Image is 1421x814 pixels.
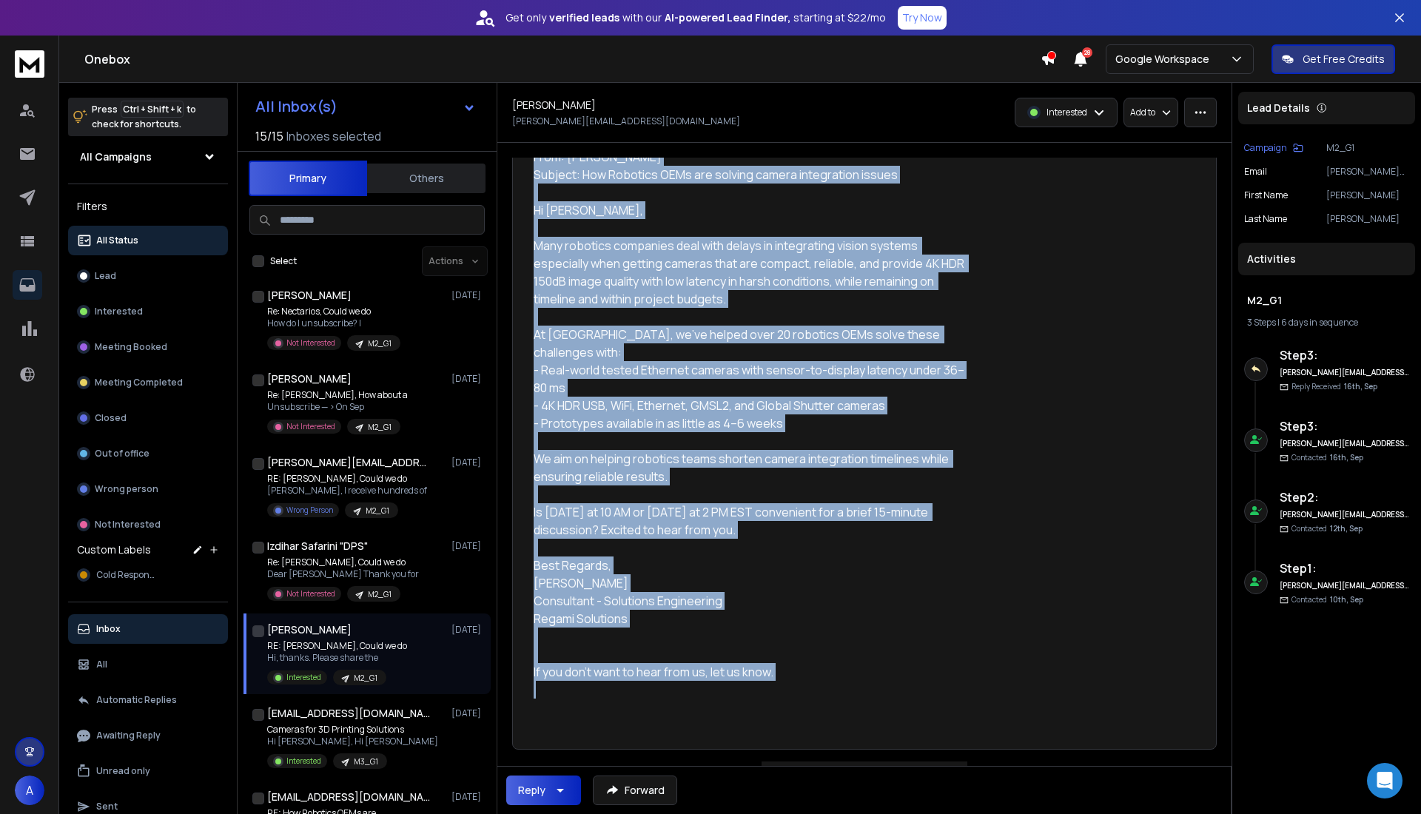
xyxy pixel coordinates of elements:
[451,289,485,301] p: [DATE]
[534,556,966,574] p: [PERSON_NAME]
[68,721,228,750] button: Awaiting Reply
[451,540,485,552] p: [DATE]
[1244,213,1287,225] p: Last Name
[451,373,485,385] p: [DATE]
[68,439,228,468] button: Out of office
[1115,52,1215,67] p: Google Workspace
[1280,417,1409,435] h6: Step 3 :
[243,92,488,121] button: All Inbox(s)
[267,724,438,736] p: Cameras for 3D Printing Solutions
[15,776,44,805] button: A
[255,99,337,114] h1: All Inbox(s)
[368,338,392,349] p: M2_G1
[1303,52,1385,67] p: Get Free Credits
[267,706,430,721] h1: [EMAIL_ADDRESS][DOMAIN_NAME] +1
[267,371,352,386] h1: [PERSON_NAME]
[96,569,159,581] span: Cold Response
[1291,523,1363,534] p: Contacted
[841,750,906,761] p: View all replies
[267,652,407,664] p: Hi, thanks. Please share the
[267,568,419,580] p: Dear [PERSON_NAME] Thank you for
[451,791,485,803] p: [DATE]
[68,685,228,715] button: Automatic Replies
[1326,189,1409,201] p: [PERSON_NAME]
[1047,107,1087,118] p: Interested
[1367,763,1402,798] div: Open Intercom Messenger
[549,10,619,25] strong: verified leads
[534,485,966,521] p: Is [DATE] at 10 AM or [DATE] at 2 PM EST convenient for a brief 15-minute discussion? Excited to ...
[68,332,228,362] button: Meeting Booked
[368,589,392,600] p: M2_G1
[1244,142,1287,154] p: Campaign
[665,10,790,25] strong: AI-powered Lead Finder,
[286,421,335,432] p: Not Interested
[68,560,228,590] button: Cold Response
[95,519,161,531] p: Not Interested
[96,235,138,246] p: All Status
[368,422,392,433] p: M2_G1
[873,749,879,761] span: 3
[1326,213,1409,225] p: [PERSON_NAME]
[506,776,581,805] button: Reply
[95,412,127,424] p: Closed
[512,98,596,112] h1: [PERSON_NAME]
[267,317,400,329] p: How do I unsubscribe? I
[267,485,427,497] p: [PERSON_NAME], I receive hundreds of
[15,50,44,78] img: logo
[84,50,1041,68] h1: Onebox
[534,379,966,397] p: - 4K HDR USB, WiFi, Ethernet, GMSL2, and Global Shutter cameras
[354,673,377,684] p: M2_G1
[267,455,430,470] h1: [PERSON_NAME][EMAIL_ADDRESS][PERSON_NAME][DOMAIN_NAME]
[95,448,150,460] p: Out of office
[267,790,430,804] h1: [EMAIL_ADDRESS][DOMAIN_NAME]
[68,142,228,172] button: All Campaigns
[95,483,158,495] p: Wrong person
[267,288,352,303] h1: [PERSON_NAME]
[1244,166,1267,178] p: Email
[1280,559,1409,577] h6: Step 1 :
[267,473,427,485] p: RE: [PERSON_NAME], Could we do
[1330,523,1363,534] span: 12th, Sep
[1280,509,1409,520] h6: [PERSON_NAME][EMAIL_ADDRESS][PERSON_NAME][DOMAIN_NAME]
[1326,142,1409,154] p: M2_G1
[95,377,183,388] p: Meeting Completed
[95,306,143,317] p: Interested
[96,623,121,635] p: Inbox
[95,270,116,282] p: Lead
[451,624,485,636] p: [DATE]
[96,694,177,706] p: Automatic Replies
[534,397,966,414] p: - Prototypes available in as little as 4–6 weeks
[367,162,486,195] button: Others
[96,730,161,741] p: Awaiting Reply
[1280,488,1409,506] h6: Step 2 :
[68,474,228,504] button: Wrong person
[534,574,966,592] p: Consultant - Solutions Engineering
[902,10,942,25] p: Try Now
[68,261,228,291] button: Lead
[286,127,381,145] h3: Inboxes selected
[249,161,367,196] button: Primary
[92,102,196,132] p: Press to check for shortcuts.
[1291,381,1377,392] p: Reply Received
[80,149,152,164] h1: All Campaigns
[534,592,966,610] p: Regami Solutions
[68,403,228,433] button: Closed
[267,539,368,554] h1: Izdihar Safarini "DPS"
[1244,142,1303,154] button: Campaign
[286,505,333,516] p: Wrong Person
[95,341,167,353] p: Meeting Booked
[77,542,151,557] h3: Custom Labels
[1247,316,1276,329] span: 3 Steps
[68,297,228,326] button: Interested
[1271,44,1395,74] button: Get Free Credits
[286,756,321,767] p: Interested
[1330,452,1363,462] span: 16th, Sep
[1130,107,1155,118] p: Add to
[267,306,400,317] p: Re: Nectarios, Could we do
[1238,243,1415,275] div: Activities
[68,368,228,397] button: Meeting Completed
[534,539,966,556] p: Best Regards,
[96,765,150,777] p: Unread only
